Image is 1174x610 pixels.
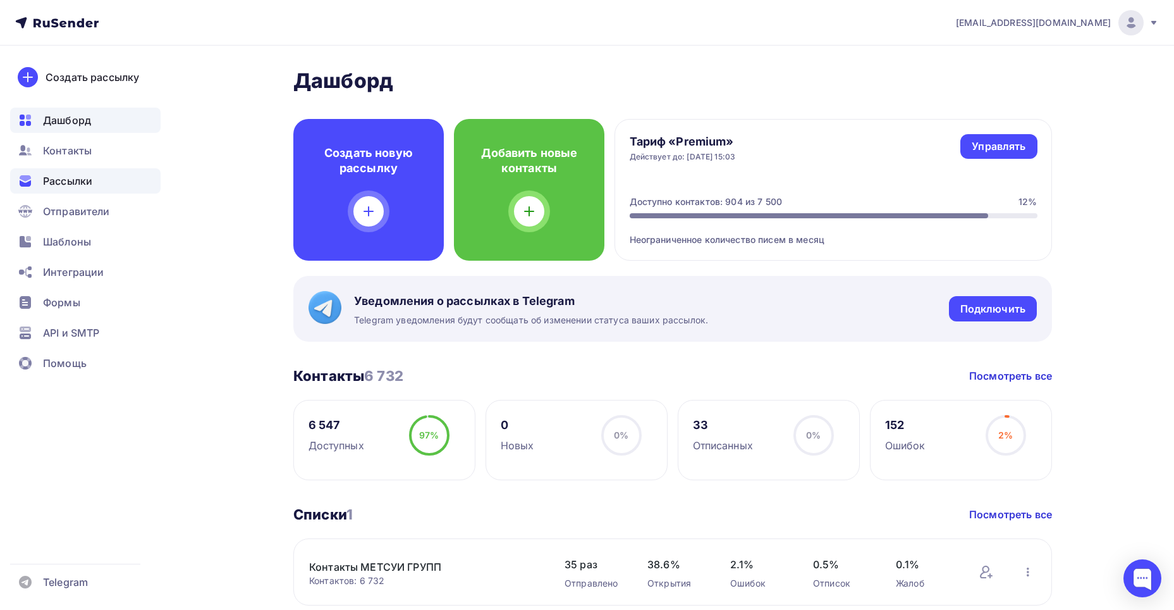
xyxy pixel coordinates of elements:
[43,325,99,340] span: API и SMTP
[43,173,92,189] span: Рассылки
[630,152,736,162] div: Действует до: [DATE] 15:03
[293,506,353,523] h3: Списки
[630,218,1037,246] div: Неограниченное количество писем в месяц
[43,234,91,249] span: Шаблоны
[896,577,953,590] div: Жалоб
[806,430,821,440] span: 0%
[293,367,403,385] h3: Контакты
[969,368,1052,383] a: Посмотреть все
[730,557,788,572] span: 2.1%
[693,418,753,433] div: 33
[293,68,1052,94] h2: Дашборд
[43,113,91,128] span: Дашборд
[43,295,80,310] span: Формы
[647,557,705,572] span: 38.6%
[10,199,161,224] a: Отправители
[960,134,1037,159] a: Управлять
[43,265,104,280] span: Интеграции
[1018,196,1037,208] div: 12%
[998,430,1013,440] span: 2%
[314,146,424,176] h4: Создать новую рассылку
[309,575,539,587] div: Контактов: 6 732
[501,418,534,433] div: 0
[614,430,628,440] span: 0%
[43,356,87,371] span: Помощь
[10,138,161,163] a: Контакты
[10,108,161,133] a: Дашборд
[309,559,524,575] a: Контакты МЕТСУИ ГРУПП
[630,196,782,208] div: Доступно контактов: 904 из 7 500
[309,418,364,433] div: 6 547
[956,10,1159,35] a: [EMAIL_ADDRESS][DOMAIN_NAME]
[647,577,705,590] div: Открытия
[10,290,161,315] a: Формы
[43,204,110,219] span: Отправители
[730,577,788,590] div: Ошибок
[813,577,871,590] div: Отписок
[309,438,364,453] div: Доступных
[354,294,708,309] span: Уведомления о рассылках в Telegram
[693,438,753,453] div: Отписанных
[419,430,439,440] span: 97%
[43,143,92,158] span: Контакты
[10,229,161,254] a: Шаблоны
[960,302,1025,316] div: Подключить
[46,70,139,85] div: Создать рассылку
[474,146,584,176] h4: Добавить новые контакты
[501,438,534,453] div: Новых
[956,16,1111,29] span: [EMAIL_ADDRESS][DOMAIN_NAME]
[813,557,871,572] span: 0.5%
[896,557,953,572] span: 0.1%
[364,368,403,384] span: 6 732
[885,418,926,433] div: 152
[630,134,736,149] h4: Тариф «Premium»
[885,438,926,453] div: Ошибок
[565,557,622,572] span: 35 раз
[969,507,1052,522] a: Посмотреть все
[354,314,708,327] span: Telegram уведомления будут сообщать об изменении статуса ваших рассылок.
[972,139,1025,154] div: Управлять
[346,506,353,523] span: 1
[565,577,622,590] div: Отправлено
[10,168,161,194] a: Рассылки
[43,575,88,590] span: Telegram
